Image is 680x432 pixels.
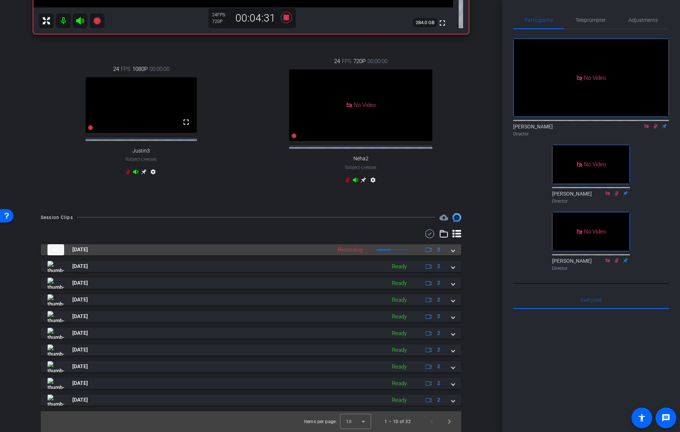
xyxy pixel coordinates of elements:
div: Ready [388,329,410,338]
span: 2 [437,396,440,404]
mat-expansion-panel-header: thumb-nail[DATE]Ready2 [41,395,461,406]
span: FPS [342,57,351,65]
span: 1080P [132,65,148,73]
span: [DATE] [72,279,88,287]
span: 720P [353,57,366,65]
span: Chrome [361,166,377,170]
span: Subject [345,164,377,171]
div: 720P [212,19,231,24]
div: 1 – 10 of 32 [384,418,411,425]
span: Subject [125,156,157,163]
img: thumb-nail [47,244,64,255]
img: thumb-nail [47,344,64,356]
div: Director [552,265,630,272]
span: [DATE] [72,329,88,337]
img: thumb-nail [47,311,64,322]
span: [DATE] [72,246,88,253]
mat-icon: fullscreen [182,118,191,127]
span: 2 [437,262,440,270]
span: 2 [437,312,440,320]
img: thumb-nail [47,328,64,339]
span: Everyone [581,297,602,302]
mat-icon: settings [369,177,377,186]
span: - [140,157,141,162]
div: [PERSON_NAME] [513,123,669,137]
span: Teleprompter [575,17,606,23]
div: Items per page: [304,418,337,425]
img: thumb-nail [47,261,64,272]
span: Participants [525,17,553,23]
span: 284.0 GB [413,18,437,27]
span: [DATE] [72,346,88,354]
span: 2 [437,329,440,337]
img: thumb-nail [47,294,64,305]
span: 2 [437,246,440,253]
div: Recording [334,246,366,254]
div: Ready [388,312,410,321]
div: Ready [388,379,410,388]
mat-expansion-panel-header: thumb-nail[DATE]Recording2 [41,244,461,255]
div: 24 [212,12,231,18]
div: Ready [388,262,410,271]
div: 00:04:31 [231,12,280,24]
mat-icon: message [661,413,670,422]
mat-icon: settings [149,169,158,178]
span: No Video [584,161,606,168]
div: Session Clips [41,214,73,221]
span: Chrome [141,157,157,161]
span: Neha2 [353,156,369,162]
div: Ready [388,296,410,304]
mat-expansion-panel-header: thumb-nail[DATE]Ready2 [41,311,461,322]
mat-expansion-panel-header: thumb-nail[DATE]Ready2 [41,278,461,289]
mat-icon: accessibility [637,413,646,422]
mat-icon: fullscreen [438,19,447,27]
span: 24 [113,65,119,73]
span: Justin3 [132,148,150,154]
span: [DATE] [72,296,88,304]
span: 24 [334,57,340,65]
mat-expansion-panel-header: thumb-nail[DATE]Ready2 [41,328,461,339]
span: [DATE] [72,396,88,404]
div: Director [552,198,630,204]
img: thumb-nail [47,378,64,389]
span: [DATE] [72,262,88,270]
span: FPS [121,65,131,73]
span: Destinations for your clips [439,213,448,222]
span: FPS [217,12,225,17]
img: thumb-nail [47,395,64,406]
div: Ready [388,346,410,354]
span: 2 [437,346,440,354]
div: [PERSON_NAME] [552,257,630,272]
mat-expansion-panel-header: thumb-nail[DATE]Ready2 [41,361,461,372]
span: [DATE] [72,312,88,320]
span: [DATE] [72,363,88,370]
span: 2 [437,379,440,387]
img: thumb-nail [47,278,64,289]
div: Ready [388,363,410,371]
div: Ready [388,396,410,405]
mat-expansion-panel-header: thumb-nail[DATE]Ready2 [41,344,461,356]
span: No Video [354,102,376,108]
span: 2 [437,363,440,370]
mat-icon: cloud_upload [439,213,448,222]
span: - [360,165,361,170]
mat-expansion-panel-header: thumb-nail[DATE]Ready2 [41,378,461,389]
mat-expansion-panel-header: thumb-nail[DATE]Ready2 [41,294,461,305]
span: 2 [437,296,440,304]
span: No Video [584,228,606,235]
img: thumb-nail [47,361,64,372]
span: Adjustments [628,17,658,23]
div: Ready [388,279,410,288]
span: [DATE] [72,379,88,387]
span: 00:00:00 [149,65,169,73]
span: 2 [437,279,440,287]
img: Session clips [452,213,461,222]
span: 00:00:00 [367,57,387,65]
button: Next page [440,413,458,431]
div: [PERSON_NAME] [552,190,630,204]
div: Director [513,131,669,137]
span: No Video [584,74,606,81]
button: Previous page [423,413,440,431]
mat-expansion-panel-header: thumb-nail[DATE]Ready2 [41,261,461,272]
